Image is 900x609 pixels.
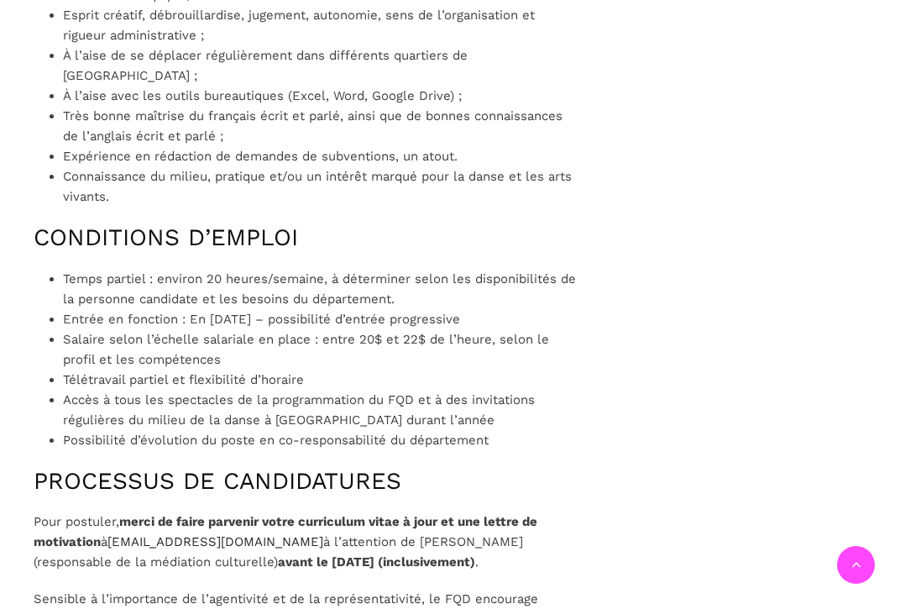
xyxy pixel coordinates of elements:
[34,223,578,252] h4: CONDITIONS D’EMPLOI
[34,514,537,549] span: Pour postuler, à
[63,269,578,309] li: Temps partiel : environ 20 heures/semaine, à déterminer selon les disponibilités de la personne c...
[34,514,537,549] strong: merci de faire parvenir votre curriculum vitae à jour et une lettre de motivation
[107,534,323,549] a: [EMAIL_ADDRESS][DOMAIN_NAME]
[63,88,462,103] span: À l’aise avec les outils bureautiques (Excel, Word, Google Drive) ;
[63,390,578,430] li: Accès à tous les spectacles de la programmation du FQD et à des invitations régulières du milieu ...
[63,309,578,329] li: Entrée en fonction : En [DATE] – possibilité d’entrée progressive
[63,149,458,164] span: Expérience en rédaction de demandes de subventions, un atout.
[63,108,562,144] span: Très bonne maîtrise du français écrit et parlé, ainsi que de bonnes connaissances de l’anglais éc...
[278,554,475,570] strong: avant le [DATE] (inclusivement)
[63,169,572,204] span: Connaissance du milieu, pratique et/ou un intérêt marqué pour la danse et les arts vivants.
[63,48,468,83] span: À l’aise de se déplacer régulièrement dans différents quartiers de [GEOGRAPHIC_DATA] ;
[34,467,578,496] h4: PROCESSUS DE CANDIDATURES
[63,430,578,450] li: Possibilité d’évolution du poste en co-responsabilité du département
[63,8,535,43] span: Esprit créatif, débrouillardise, jugement, autonomie, sens de l’organisation et rigueur administr...
[63,370,578,390] li: Télétravail partiel et flexibilité d’horaire
[63,329,578,370] li: Salaire selon l’échelle salariale en place : entre 20$ et 22$ de l’heure, selon le profil et les ...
